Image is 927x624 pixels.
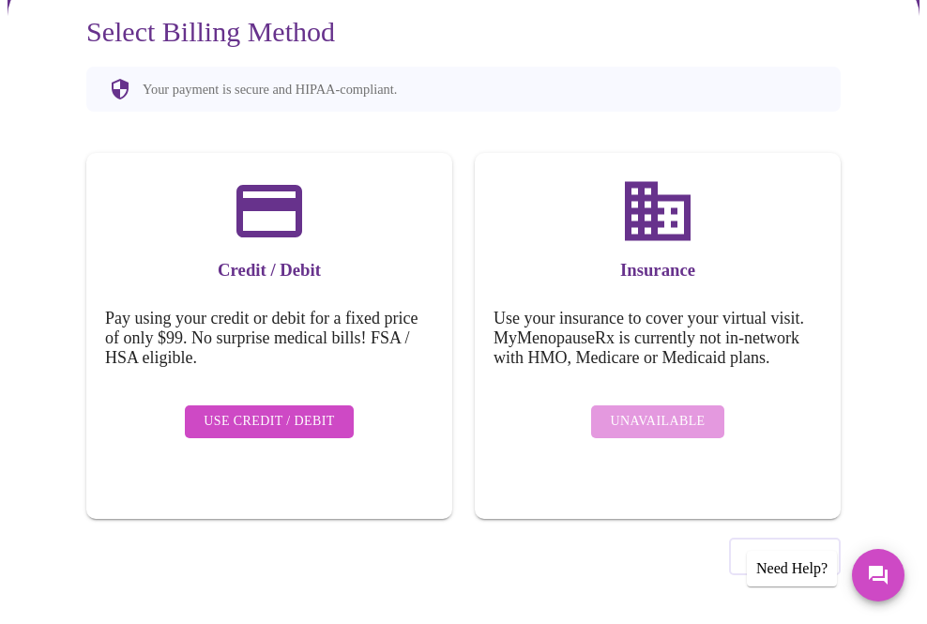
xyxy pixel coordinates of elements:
[105,260,433,281] h3: Credit / Debit
[852,549,904,601] button: Messages
[729,538,841,575] button: Previous
[86,16,841,48] h3: Select Billing Method
[494,309,822,368] h5: Use your insurance to cover your virtual visit. MyMenopauseRx is currently not in-network with HM...
[750,544,820,569] span: Previous
[185,405,354,438] button: Use Credit / Debit
[105,309,433,368] h5: Pay using your credit or debit for a fixed price of only $99. No surprise medical bills! FSA / HS...
[747,551,837,586] div: Need Help?
[494,260,822,281] h3: Insurance
[143,82,397,98] p: Your payment is secure and HIPAA-compliant.
[204,410,335,434] span: Use Credit / Debit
